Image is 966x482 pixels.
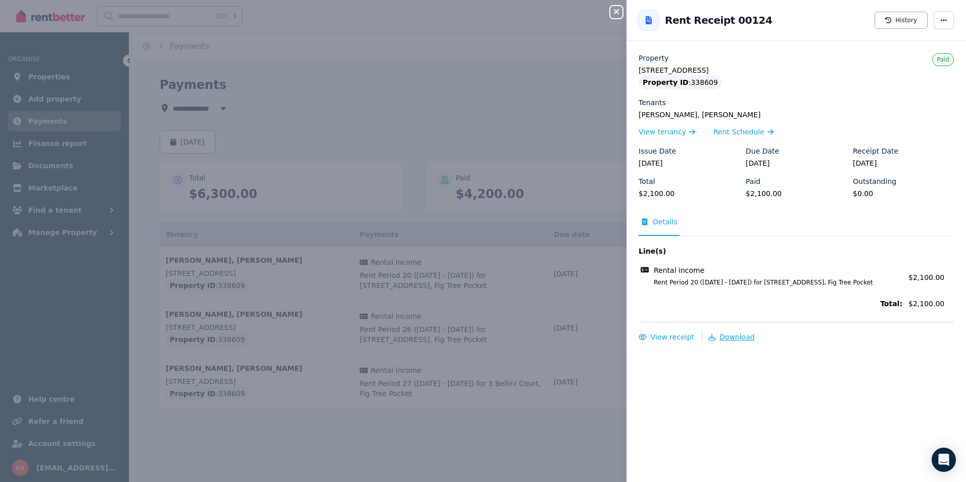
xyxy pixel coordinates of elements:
[642,278,902,286] span: Rent Period 20 ([DATE] - [DATE]) for [STREET_ADDRESS], Fig Tree Pocket
[937,56,949,63] span: Paid
[708,332,755,342] button: Download
[639,110,954,120] legend: [PERSON_NAME], [PERSON_NAME]
[853,188,954,199] legend: $0.00
[639,53,668,63] label: Property
[639,217,954,236] nav: Tabs
[908,273,944,281] span: $2,100.00
[639,299,902,309] span: Total:
[639,332,694,342] button: View receipt
[651,333,694,341] span: View receipt
[853,176,896,186] label: Outstanding
[643,77,689,87] span: Property ID
[908,299,954,309] span: $2,100.00
[653,217,678,227] span: Details
[639,65,954,75] legend: [STREET_ADDRESS]
[639,158,740,168] legend: [DATE]
[746,176,760,186] label: Paid
[639,75,722,89] div: : 338609
[713,127,764,137] span: Rent Schedule
[853,158,954,168] legend: [DATE]
[853,146,898,156] label: Receipt Date
[746,158,847,168] legend: [DATE]
[746,188,847,199] legend: $2,100.00
[719,333,755,341] span: Download
[639,176,655,186] label: Total
[639,188,740,199] legend: $2,100.00
[639,98,666,108] label: Tenants
[875,12,928,29] button: History
[639,127,695,137] a: View tenancy
[639,146,676,156] label: Issue Date
[713,127,774,137] a: Rent Schedule
[665,13,772,27] h2: Rent Receipt 00124
[932,448,956,472] div: Open Intercom Messenger
[746,146,779,156] label: Due Date
[639,246,902,256] span: Line(s)
[654,265,704,275] span: Rental income
[639,127,686,137] span: View tenancy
